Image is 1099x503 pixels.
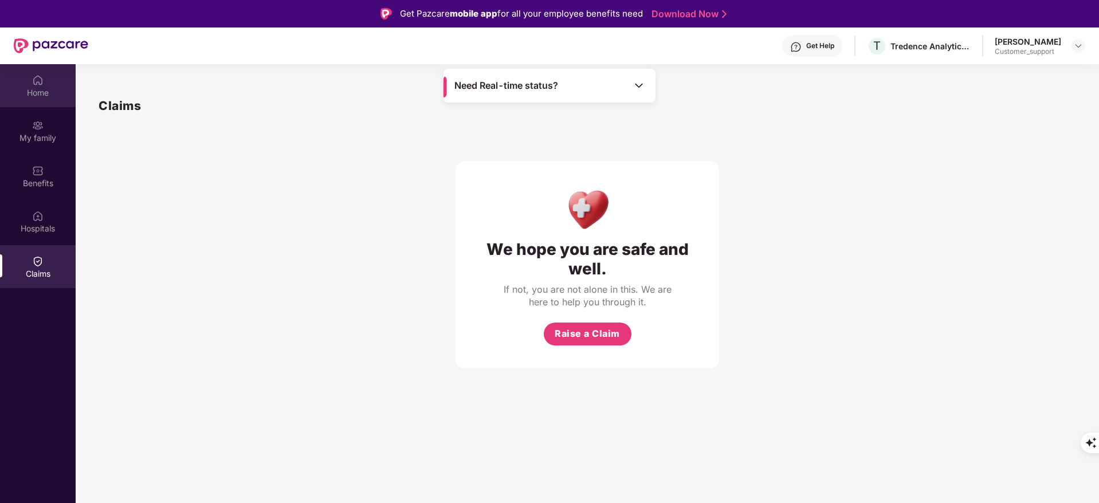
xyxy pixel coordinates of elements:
[1074,41,1083,50] img: svg+xml;base64,PHN2ZyBpZD0iRHJvcGRvd24tMzJ4MzIiIHhtbG5zPSJodHRwOi8vd3d3LnczLm9yZy8yMDAwL3N2ZyIgd2...
[806,41,834,50] div: Get Help
[555,327,620,341] span: Raise a Claim
[995,36,1061,47] div: [PERSON_NAME]
[633,80,645,91] img: Toggle Icon
[501,283,673,308] div: If not, you are not alone in this. We are here to help you through it.
[651,8,723,20] a: Download Now
[563,184,613,234] img: Health Care
[380,8,392,19] img: Logo
[400,7,643,21] div: Get Pazcare for all your employee benefits need
[32,165,44,176] img: svg+xml;base64,PHN2ZyBpZD0iQmVuZWZpdHMiIHhtbG5zPSJodHRwOi8vd3d3LnczLm9yZy8yMDAwL3N2ZyIgd2lkdGg9Ij...
[890,41,971,52] div: Tredence Analytics Solutions Private Limited
[32,74,44,86] img: svg+xml;base64,PHN2ZyBpZD0iSG9tZSIgeG1sbnM9Imh0dHA6Ly93d3cudzMub3JnLzIwMDAvc3ZnIiB3aWR0aD0iMjAiIG...
[450,8,497,19] strong: mobile app
[544,323,631,345] button: Raise a Claim
[99,96,141,115] h1: Claims
[454,80,558,92] span: Need Real-time status?
[478,239,696,278] div: We hope you are safe and well.
[790,41,802,53] img: svg+xml;base64,PHN2ZyBpZD0iSGVscC0zMngzMiIgeG1sbnM9Imh0dHA6Ly93d3cudzMub3JnLzIwMDAvc3ZnIiB3aWR0aD...
[722,8,727,20] img: Stroke
[873,39,881,53] span: T
[995,47,1061,56] div: Customer_support
[14,38,88,53] img: New Pazcare Logo
[32,210,44,222] img: svg+xml;base64,PHN2ZyBpZD0iSG9zcGl0YWxzIiB4bWxucz0iaHR0cDovL3d3dy53My5vcmcvMjAwMC9zdmciIHdpZHRoPS...
[32,120,44,131] img: svg+xml;base64,PHN2ZyB3aWR0aD0iMjAiIGhlaWdodD0iMjAiIHZpZXdCb3g9IjAgMCAyMCAyMCIgZmlsbD0ibm9uZSIgeG...
[32,256,44,267] img: svg+xml;base64,PHN2ZyBpZD0iQ2xhaW0iIHhtbG5zPSJodHRwOi8vd3d3LnczLm9yZy8yMDAwL3N2ZyIgd2lkdGg9IjIwIi...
